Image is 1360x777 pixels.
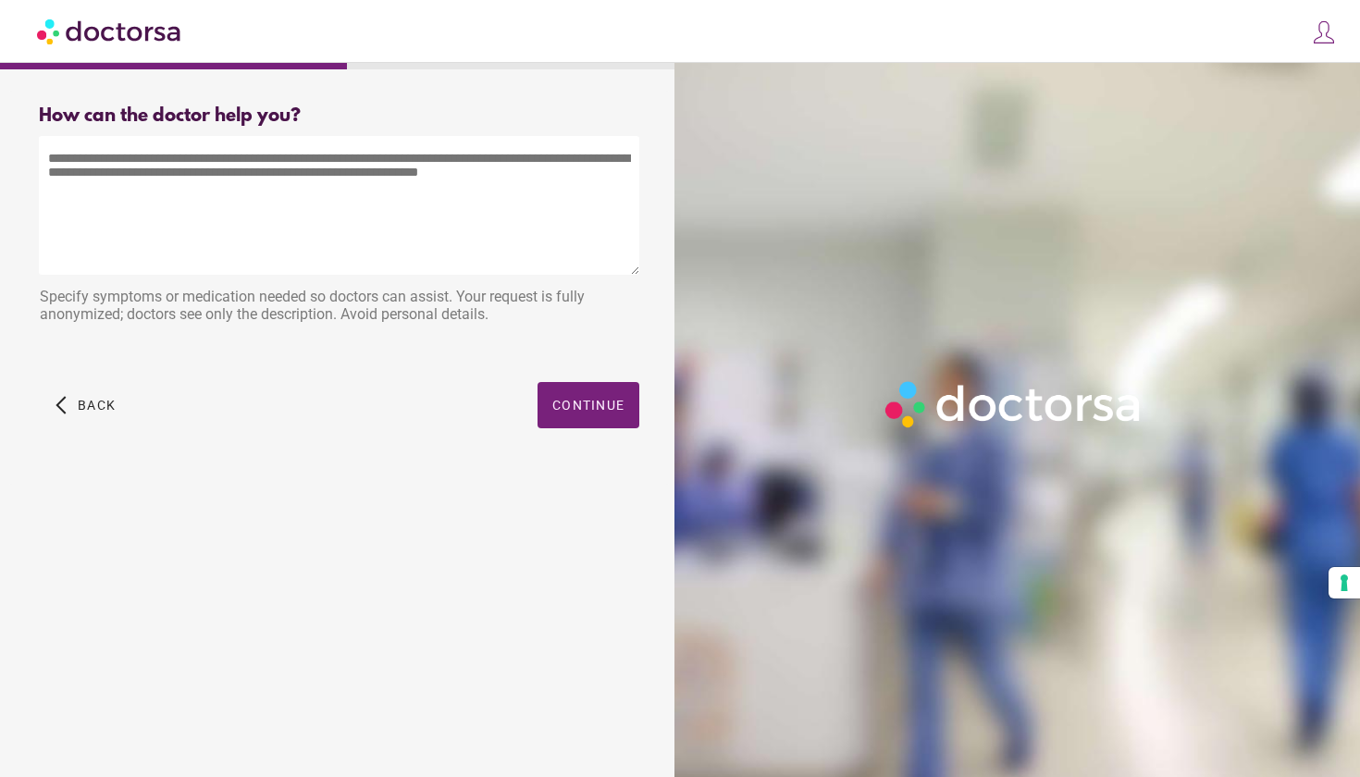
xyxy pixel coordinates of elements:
button: Your consent preferences for tracking technologies [1329,567,1360,598]
img: Doctorsa.com [37,10,183,52]
button: arrow_back_ios Back [48,382,123,428]
img: Logo-Doctorsa-trans-White-partial-flat.png [878,374,1150,435]
div: Specify symptoms or medication needed so doctors can assist. Your request is fully anonymized; do... [39,278,639,337]
span: Continue [552,398,624,413]
img: icons8-customer-100.png [1311,19,1337,45]
span: Back [78,398,116,413]
div: How can the doctor help you? [39,105,639,127]
button: Continue [538,382,639,428]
